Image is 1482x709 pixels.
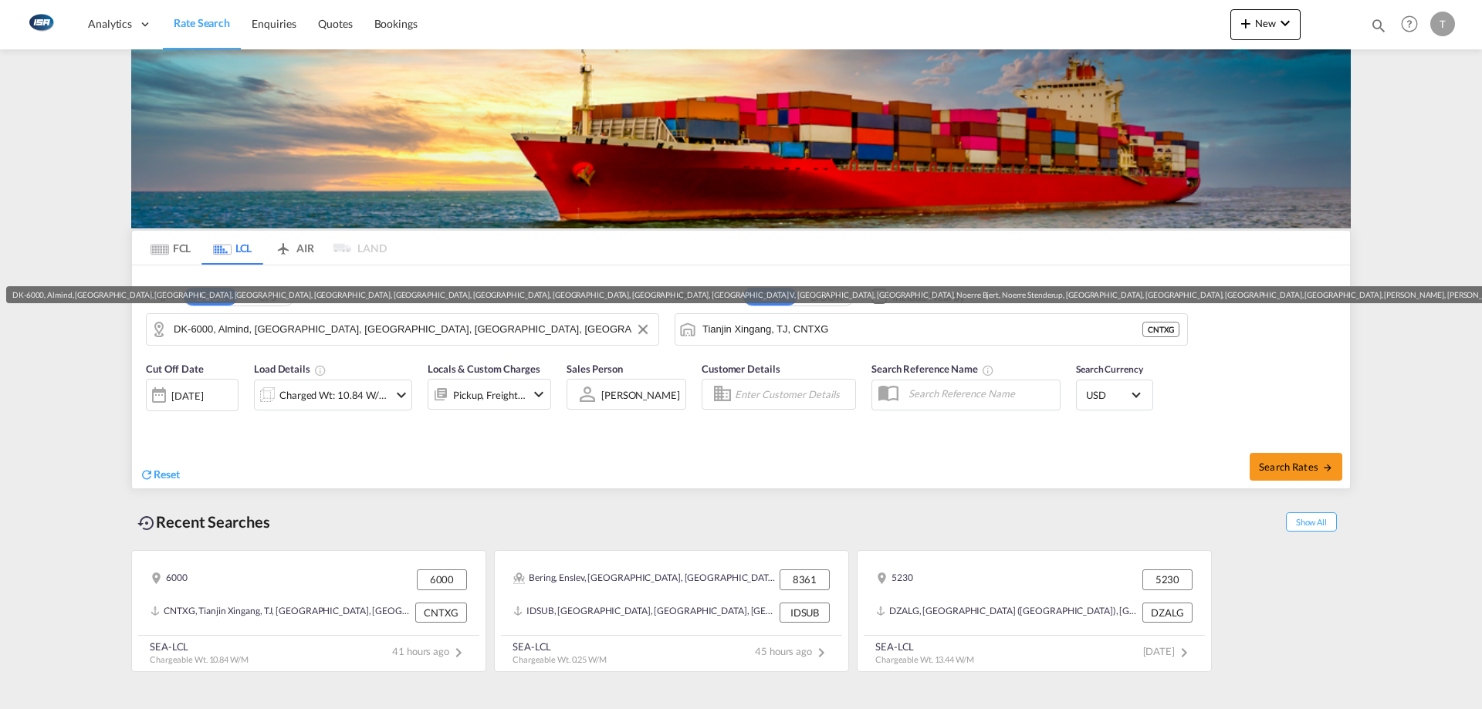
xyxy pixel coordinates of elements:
input: Search Reference Name [901,382,1060,405]
span: 41 hours ago [392,645,468,657]
div: Charged Wt: 10.84 W/Micon-chevron-down [254,380,412,410]
md-icon: icon-chevron-down [392,386,411,404]
md-select: Select Currency: $ USDUnited States Dollar [1084,383,1145,406]
button: Search Ratesicon-arrow-right [1250,453,1342,481]
div: DZALG, Alger (Algiers), Algeria, Northern Africa, Africa [876,603,1139,623]
recent-search-card: Bering, Enslev, [GEOGRAPHIC_DATA], [GEOGRAPHIC_DATA], [GEOGRAPHIC_DATA], [GEOGRAPHIC_DATA], [GEOG... [494,550,849,672]
img: 1aa151c0c08011ec8d6f413816f9a227.png [23,7,58,42]
div: Origin DOOR CFS DK-6000, Almind, Brændkær, Bramdrup, Bramdrupdam, Dalby, Drejens, Ejstrup, Eltang... [132,265,1350,488]
md-tab-item: FCL [140,231,201,265]
span: Search Reference Name [871,363,994,375]
div: T [1430,12,1455,36]
md-icon: Chargeable Weight [314,364,327,376]
recent-search-card: 5230 5230DZALG, [GEOGRAPHIC_DATA] ([GEOGRAPHIC_DATA]), [GEOGRAPHIC_DATA], [GEOGRAPHIC_DATA], [GEO... [857,550,1212,672]
span: Locals & Custom Charges [428,363,540,375]
div: [DATE] [171,389,203,403]
md-icon: icon-backup-restore [137,514,156,532]
md-icon: Your search will be saved by the below given name [982,364,994,376]
div: icon-magnify [1370,17,1387,40]
div: Charged Wt: 10.84 W/M [279,384,388,406]
span: Analytics [88,16,132,32]
md-icon: icon-chevron-down [1276,14,1294,32]
span: Show All [1286,512,1337,532]
div: SEA-LCL [150,640,249,653]
span: Search Rates [1259,461,1333,473]
div: [DATE] [146,379,239,411]
div: Help [1396,11,1430,39]
span: Bookings [374,17,418,30]
md-icon: icon-arrow-right [1322,462,1333,473]
span: Chargeable Wt. 13.44 W/M [875,654,974,664]
span: 45 hours ago [755,645,831,657]
div: DZALG [1142,603,1193,623]
span: Rate Search [174,16,230,29]
span: Reset [154,468,180,481]
md-select: Sales Person: Tobias Lading [600,383,682,406]
md-icon: icon-chevron-right [449,643,468,662]
span: Help [1396,11,1423,37]
div: SEA-LCL [875,640,974,653]
div: Bering, Enslev, Hasselager, Ingerslev, Kattrup, Kolt, Lemming, Tiset, Tranbjerg, , 8361, Denmark,... [513,569,776,589]
md-icon: icon-airplane [274,239,293,251]
div: CNTXG [415,603,467,623]
span: Search Currency [1076,363,1143,375]
md-input-container: Tianjin Xingang, TJ, CNTXG [675,314,1187,345]
div: 5230 [1142,569,1193,589]
recent-search-card: 6000 6000CNTXG, Tianjin Xingang, TJ, [GEOGRAPHIC_DATA], [GEOGRAPHIC_DATA] & [GEOGRAPHIC_DATA], [G... [131,550,486,672]
div: 6000 [151,569,188,589]
md-tab-item: LCL [201,231,263,265]
button: Clear Input [631,318,655,341]
div: Pickup Freight Origin Origin Custom [453,384,526,406]
span: Quotes [318,17,352,30]
div: 8361 [780,569,830,589]
div: Recent Searches [131,505,276,539]
span: Chargeable Wt. 10.84 W/M [150,654,249,664]
md-pagination-wrapper: Use the left and right arrow keys to navigate between tabs [140,231,387,265]
button: icon-plus 400-fgNewicon-chevron-down [1230,9,1301,40]
md-datepicker: Select [146,410,157,430]
md-icon: icon-plus 400-fg [1237,14,1255,32]
span: Chargeable Wt. 0.25 W/M [513,654,607,664]
div: SEA-LCL [513,640,607,653]
div: icon-refreshReset [140,467,180,484]
span: Customer Details [702,363,780,375]
div: 6000 [417,569,467,589]
md-checkbox: Checkbox No Ink [871,289,965,305]
input: Search by Door [174,318,651,341]
md-icon: icon-chevron-right [812,643,831,662]
md-icon: icon-refresh [140,468,154,481]
div: IDSUB, Surabaya, Indonesia, South East Asia, Asia Pacific [513,603,776,623]
span: Enquiries [252,17,296,30]
md-icon: icon-chevron-right [1175,643,1193,662]
md-input-container: DK-6000, Almind, Brændkær, Bramdrup, Bramdrupdam, Dalby, Drejens, Ejstrup, Eltang, Harte, Hylkeda... [147,314,658,345]
md-icon: icon-magnify [1370,17,1387,34]
div: 5230 [876,569,913,589]
input: Search by Port [702,318,1142,341]
div: Pickup Freight Origin Origin Customicon-chevron-down [428,379,551,410]
md-tab-item: AIR [263,231,325,265]
div: CNTXG, Tianjin Xingang, TJ, China, Greater China & Far East Asia, Asia Pacific [151,603,411,623]
span: Cut Off Date [146,363,204,375]
span: Load Details [254,363,327,375]
span: Sales Person [567,363,623,375]
md-icon: icon-chevron-down [530,385,548,403]
img: LCL+%26+FCL+BACKGROUND.png [131,49,1351,228]
span: [DATE] [1143,645,1193,657]
div: CNTXG [1142,322,1179,337]
div: IDSUB [780,603,830,623]
input: Enter Customer Details [735,383,851,406]
span: USD [1086,388,1129,402]
div: [PERSON_NAME] [601,389,680,401]
span: New [1237,17,1294,29]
